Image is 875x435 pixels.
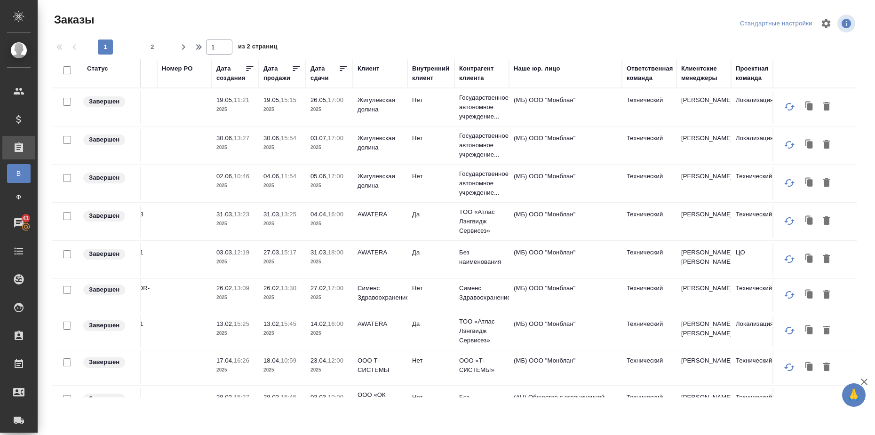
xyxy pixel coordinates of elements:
p: Да [412,319,450,329]
button: Клонировать [801,136,819,154]
button: Обновить [778,95,801,118]
td: Локализация [731,91,786,124]
p: 03.03, [310,394,328,401]
p: Да [412,210,450,219]
p: Сименс Здравоохранение [459,284,504,302]
p: Завершен [89,249,119,259]
td: Локализация [731,129,786,162]
span: Настроить таблицу [815,12,837,35]
div: Выставляет КМ при направлении счета или после выполнения всех работ/сдачи заказа клиенту. Окончат... [82,393,135,405]
p: Нет [412,284,450,293]
td: Технический [731,167,786,200]
p: 2025 [263,329,301,338]
p: Без наименования [459,393,504,411]
span: Посмотреть информацию [837,15,857,32]
p: ООО «Т-СИСТЕМЫ» [459,356,504,375]
td: [PERSON_NAME] [PERSON_NAME] [676,315,731,348]
p: Государственное автономное учреждение... [459,131,504,159]
p: 17:00 [328,285,343,292]
div: Выставляет КМ при направлении счета или после выполнения всех работ/сдачи заказа клиенту. Окончат... [82,356,135,369]
button: Удалить [819,212,835,230]
p: 28.02, [263,394,281,401]
p: Завершен [89,357,119,367]
div: Дата создания [216,64,245,83]
p: Нет [412,172,450,181]
p: 2025 [216,143,254,152]
p: Жигулевская долина [358,172,403,190]
div: Номер PO [162,64,192,73]
p: 2025 [310,329,348,338]
p: AWATERA [358,248,403,257]
div: Выставляет КМ при направлении счета или после выполнения всех работ/сдачи заказа клиенту. Окончат... [82,284,135,296]
button: 🙏 [842,383,866,407]
p: 14.02, [310,320,328,327]
p: 05.06, [310,173,328,180]
p: 2025 [310,293,348,302]
td: [PERSON_NAME] [676,205,731,238]
p: 13:25 [281,211,296,218]
p: Без наименования [459,248,504,267]
p: Государственное автономное учреждение... [459,93,504,121]
p: 12:19 [234,249,249,256]
p: 12:00 [328,357,343,364]
td: (МБ) ООО "Монблан" [509,315,622,348]
p: 26.02, [216,285,234,292]
p: 15:15 [281,96,296,103]
p: 15:54 [281,134,296,142]
div: Выставляет КМ при направлении счета или после выполнения всех работ/сдачи заказа клиенту. Окончат... [82,319,135,332]
p: Завершен [89,394,119,403]
p: 03.03, [216,249,234,256]
td: Технический [622,279,676,312]
div: Выставляет КМ при направлении счета или после выполнения всех работ/сдачи заказа клиенту. Окончат... [82,248,135,261]
button: Клонировать [801,395,819,413]
p: 2025 [263,293,301,302]
p: 31.03, [310,249,328,256]
button: Клонировать [801,212,819,230]
div: Дата сдачи [310,64,339,83]
p: 28.02, [216,394,234,401]
p: Завершен [89,321,119,330]
button: Обновить [778,319,801,342]
p: Жигулевская долина [358,95,403,114]
button: Обновить [778,356,801,379]
td: Технический [622,205,676,238]
button: Обновить [778,393,801,415]
p: 2025 [216,181,254,190]
p: Завершен [89,285,119,294]
td: (МБ) ООО "Монблан" [509,279,622,312]
a: 41 [2,211,35,235]
td: Технический [622,167,676,200]
td: Технический [622,315,676,348]
button: Обновить [778,248,801,270]
span: 🙏 [846,385,862,405]
button: Клонировать [801,286,819,304]
p: 15:17 [281,249,296,256]
a: В [7,164,31,183]
p: 11:54 [281,173,296,180]
p: 10:46 [234,173,249,180]
p: 2025 [310,143,348,152]
button: Удалить [819,358,835,376]
div: Выставляет КМ при направлении счета или после выполнения всех работ/сдачи заказа клиенту. Окончат... [82,210,135,222]
p: 02.06, [216,173,234,180]
button: Удалить [819,395,835,413]
button: Клонировать [801,250,819,268]
button: Клонировать [801,322,819,340]
button: Удалить [819,136,835,154]
p: 27.02, [310,285,328,292]
p: 17.04, [216,357,234,364]
p: Нет [412,95,450,105]
p: 2025 [216,257,254,267]
p: 2025 [310,219,348,229]
p: 2025 [310,105,348,114]
p: 15:45 [281,394,296,401]
p: Завершен [89,135,119,144]
p: 26.05, [310,96,328,103]
div: split button [738,16,815,31]
p: AWATERA [358,210,403,219]
p: 16:00 [328,211,343,218]
p: 04.04, [310,211,328,218]
p: 2025 [263,181,301,190]
td: Технический [622,243,676,276]
p: 17:00 [328,173,343,180]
